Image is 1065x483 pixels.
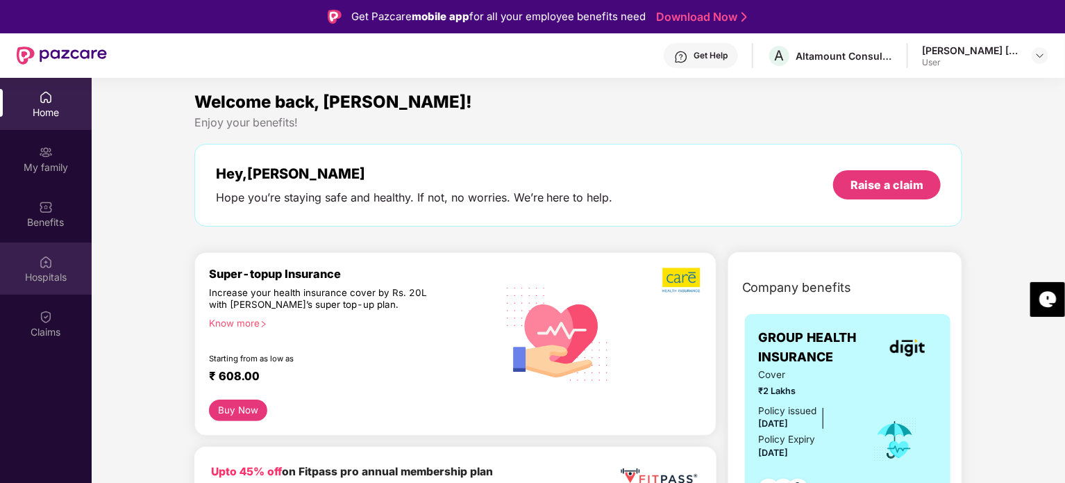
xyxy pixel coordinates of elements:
[496,270,620,396] img: svg+xml;base64,PHN2ZyB4bWxucz0iaHR0cDovL3d3dy53My5vcmcvMjAwMC9zdmciIHhtbG5zOnhsaW5rPSJodHRwOi8vd3...
[39,90,53,104] img: svg+xml;base64,PHN2ZyBpZD0iSG9tZSIgeG1sbnM9Imh0dHA6Ly93d3cudzMub3JnLzIwMDAvc3ZnIiB3aWR0aD0iMjAiIG...
[211,465,282,478] b: Upto 45% off
[351,8,646,25] div: Get Pazcare for all your employee benefits need
[775,47,785,64] span: A
[209,400,268,421] button: Buy Now
[209,287,437,312] div: Increase your health insurance cover by Rs. 20L with [PERSON_NAME]’s super top-up plan.
[216,165,613,182] div: Hey, [PERSON_NAME]
[759,384,854,398] span: ₹2 Lakhs
[39,145,53,159] img: svg+xml;base64,PHN2ZyB3aWR0aD0iMjAiIGhlaWdodD0iMjAiIHZpZXdCb3g9IjAgMCAyMCAyMCIgZmlsbD0ibm9uZSIgeG...
[850,177,923,193] div: Raise a claim
[759,368,854,382] span: Cover
[17,47,107,65] img: New Pazcare Logo
[759,448,789,458] span: [DATE]
[1034,50,1046,61] img: svg+xml;base64,PHN2ZyBpZD0iRHJvcGRvd24tMzJ4MzIiIHhtbG5zPSJodHRwOi8vd3d3LnczLm9yZy8yMDAwL3N2ZyIgd2...
[741,10,747,24] img: Stroke
[656,10,743,24] a: Download Now
[759,328,878,368] span: GROUP HEALTH INSURANCE
[39,200,53,214] img: svg+xml;base64,PHN2ZyBpZD0iQmVuZWZpdHMiIHhtbG5zPSJodHRwOi8vd3d3LnczLm9yZy8yMDAwL3N2ZyIgd2lkdGg9Ij...
[39,255,53,269] img: svg+xml;base64,PHN2ZyBpZD0iSG9zcGl0YWxzIiB4bWxucz0iaHR0cDovL3d3dy53My5vcmcvMjAwMC9zdmciIHdpZHRoPS...
[759,432,816,447] div: Policy Expiry
[759,404,817,418] div: Policy issued
[39,310,53,324] img: svg+xml;base64,PHN2ZyBpZD0iQ2xhaW0iIHhtbG5zPSJodHRwOi8vd3d3LnczLm9yZy8yMDAwL3N2ZyIgd2lkdGg9IjIwIi...
[209,354,437,363] div: Starting from as low as
[694,50,728,61] div: Get Help
[216,190,613,205] div: Hope you’re staying safe and healthy. If not, no worries. We’re here to help.
[328,10,342,24] img: Logo
[873,417,918,463] img: icon
[922,44,1019,57] div: [PERSON_NAME] [PERSON_NAME]
[674,50,688,64] img: svg+xml;base64,PHN2ZyBpZD0iSGVscC0zMngzMiIgeG1sbnM9Imh0dHA6Ly93d3cudzMub3JnLzIwMDAvc3ZnIiB3aWR0aD...
[796,49,893,63] div: Altamount Consulting Services LLP
[922,57,1019,68] div: User
[194,92,472,112] span: Welcome back, [PERSON_NAME]!
[412,10,469,23] strong: mobile app
[759,418,789,429] span: [DATE]
[209,369,483,386] div: ₹ 608.00
[194,115,963,130] div: Enjoy your benefits!
[211,465,493,478] b: on Fitpass pro annual membership plan
[890,339,925,357] img: insurerLogo
[662,267,702,293] img: b5dec4f62d2307b9de63beb79f102df3.png
[260,320,267,328] span: right
[209,318,488,327] div: Know more
[742,278,852,297] span: Company benefits
[209,267,496,281] div: Super-topup Insurance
